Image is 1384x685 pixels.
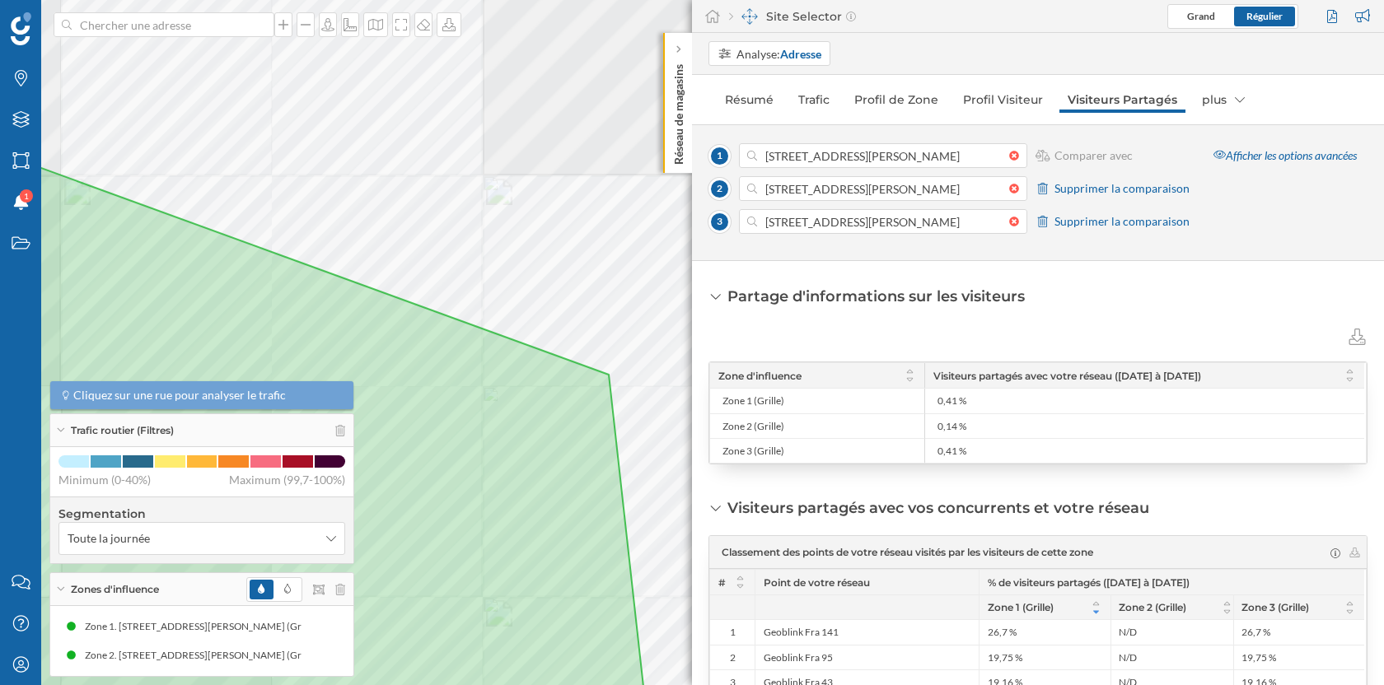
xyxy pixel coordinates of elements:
span: Zone 1 (Grille) [722,394,784,408]
span: Support [35,12,94,26]
span: Maximum (99,7-100%) [229,472,345,488]
span: Zone d'influence [718,370,802,382]
div: Site Selector [729,8,856,25]
span: Comparer avec [1054,147,1133,164]
div: # [710,570,755,594]
span: Supprimer la comparaison [1054,213,1190,230]
div: 1 [710,620,755,645]
a: Profil Visiteur [955,86,1051,113]
div: plus [1194,86,1253,113]
span: Cliquez sur une rue pour analyser le trafic [73,387,286,403]
div: Geoblink Fra 141 [755,620,979,645]
span: 0,41 % [937,445,966,458]
span: Visiteurs partagés avec votre réseau ([DATE] à [DATE]) [933,370,1201,382]
span: % de visiteurs partagés ([DATE] à [DATE]) [988,576,1190,589]
span: Supprimer la comparaison [1054,180,1190,197]
span: Zone 2 (Grille) [722,420,784,433]
span: 26,7 % [988,626,1017,639]
li: Zone 3 (Grille) [1233,599,1356,615]
div: Analyse: [736,45,821,63]
span: 19,75 % [988,651,1022,664]
a: Résumé [717,86,782,113]
span: Toute la journée [68,530,150,547]
span: Trafic routier (Filtres) [71,423,174,438]
div: Geoblink Fra 95 [755,645,979,669]
div: Visiteurs partagés avec vos concurrents et votre réseau [727,497,1149,519]
li: Zone 2 (Grille) [1110,599,1233,615]
div: Partage d'informations sur les visiteurs [727,286,1025,307]
img: Logo Geoblink [11,12,31,45]
a: Profil de Zone [846,86,947,113]
span: Classement des points de votre réseau visités par les visiteurs de cette zone [722,545,1093,560]
img: dashboards-manager.svg [741,8,758,25]
div: Zone 1. [STREET_ADDRESS][PERSON_NAME] (Grille) [85,618,325,635]
span: 2 [708,178,731,200]
li: Zone 1 (Grille) [988,599,1110,615]
span: 3 [708,211,731,233]
span: 1 [708,145,731,167]
span: 26,7 % [1241,626,1270,639]
div: 2 [710,645,755,669]
span: N/D [1119,651,1137,664]
p: Réseau de magasins [671,58,687,165]
div: Afficher les options avancées [1204,142,1367,170]
span: Régulier [1246,10,1283,22]
span: Zone 3 (Grille) [722,445,784,458]
strong: Adresse [780,47,821,61]
span: Minimum (0-40%) [58,472,151,488]
span: 0,41 % [937,394,966,408]
a: Trafic [790,86,838,113]
span: 0,14 % [937,420,966,433]
span: N/D [1119,626,1137,639]
div: Point de votre réseau [755,570,979,594]
h4: Segmentation [58,506,345,522]
span: Grand [1187,10,1215,22]
span: 1 [24,188,29,204]
div: Zone 2. [STREET_ADDRESS][PERSON_NAME] (Grille) [85,647,325,664]
span: 19,75 % [1241,651,1276,664]
a: Visiteurs Partagés [1059,86,1185,113]
span: Zones d'influence [71,582,159,597]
